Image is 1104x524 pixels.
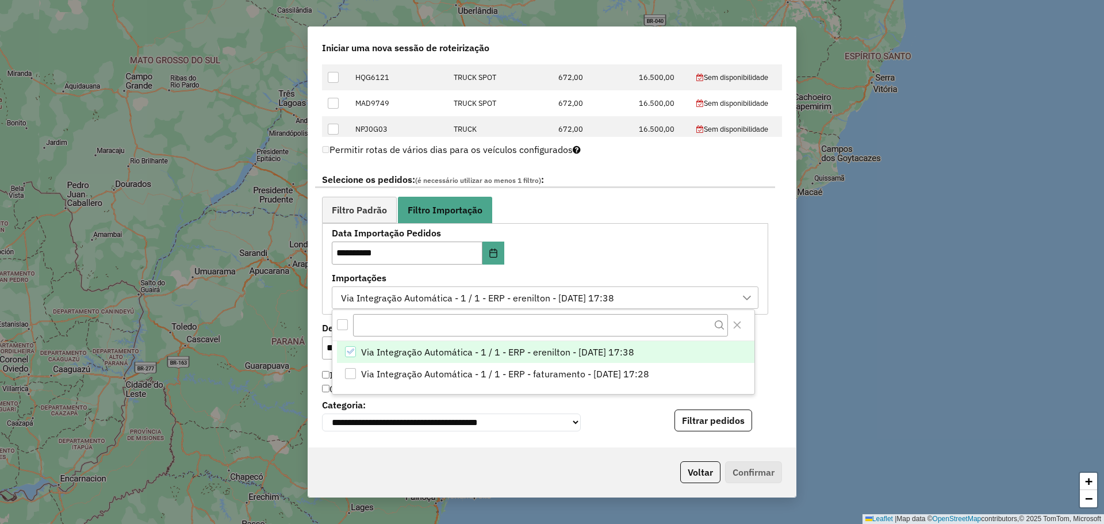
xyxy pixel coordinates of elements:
button: Filtrar pedidos [674,410,752,431]
span: Filtro Importação [408,205,482,215]
label: Data Importação Pedidos [332,226,509,240]
label: De: [322,321,528,335]
td: 672,00 [552,90,632,116]
i: 'Roteirizador.NaoPossuiAgenda' | translate [696,126,704,133]
td: TRUCK SPOT [447,64,552,90]
i: 'Roteirizador.NaoPossuiAgenda' | translate [696,74,704,82]
input: Considerar os clientes sem setor vinculado [322,385,329,392]
a: OpenStreetMap [933,515,982,523]
div: Map data © contributors,© 2025 TomTom, Microsoft [862,514,1104,524]
td: 16.500,00 [632,90,690,116]
label: Importações [332,271,758,285]
label: Considerar os clientes sem setor vinculado [322,382,508,396]
span: Via Integração Automática - 1 / 1 - ERP - faturamento - [DATE] 17:28 [361,367,649,381]
td: NPJ0G03 [349,116,447,142]
span: (é necessário utilizar ao menos 1 filtro) [415,176,541,185]
td: 16.500,00 [632,116,690,142]
div: Sem disponibilidade [696,124,776,135]
span: − [1085,491,1092,506]
i: Selecione pelo menos um veículo [573,145,581,154]
td: HQG6121 [349,64,447,90]
td: TRUCK SPOT [447,90,552,116]
i: 'Roteirizador.NaoPossuiAgenda' | translate [696,100,704,108]
td: 16.500,00 [632,64,690,90]
button: Voltar [680,461,720,483]
label: Categoria: [322,398,581,412]
td: 672,00 [552,64,632,90]
div: Sem disponibilidade [696,72,776,83]
span: + [1085,474,1092,488]
label: Permitir rotas de vários dias para os veículos configurados [322,139,581,160]
a: Leaflet [865,515,893,523]
span: Iniciar uma nova sessão de roteirização [322,41,489,55]
a: Zoom in [1080,473,1097,490]
button: Choose Date [482,242,504,265]
button: Close [728,316,746,334]
label: Selecione os pedidos: : [315,173,775,188]
input: Permitir rotas de vários dias para os veículos configurados [322,146,329,154]
td: MAD9749 [349,90,447,116]
div: Via Integração Automática - 1 / 1 - ERP - erenilton - [DATE] 17:38 [337,287,618,309]
ul: Option List [332,341,754,384]
input: Incluir os pedidos desse período que não corresponderem aos demais filtro como NR [322,371,329,378]
td: 672,00 [552,116,632,142]
div: All items unselected [337,319,348,330]
label: Incluir os pedidos desse período que não corresponderem aos demais filtro como NR [322,368,683,382]
td: TRUCK [447,116,552,142]
span: | [895,515,896,523]
span: Via Integração Automática - 1 / 1 - ERP - erenilton - [DATE] 17:38 [361,345,634,359]
div: Sem disponibilidade [696,98,776,109]
a: Zoom out [1080,490,1097,507]
li: Via Integração Automática - 1 / 1 - ERP - faturamento - 19/08/2025 17:28 [337,363,754,385]
span: Filtro Padrão [332,205,387,215]
li: Via Integração Automática - 1 / 1 - ERP - erenilton - 19/08/2025 17:38 [337,341,754,363]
